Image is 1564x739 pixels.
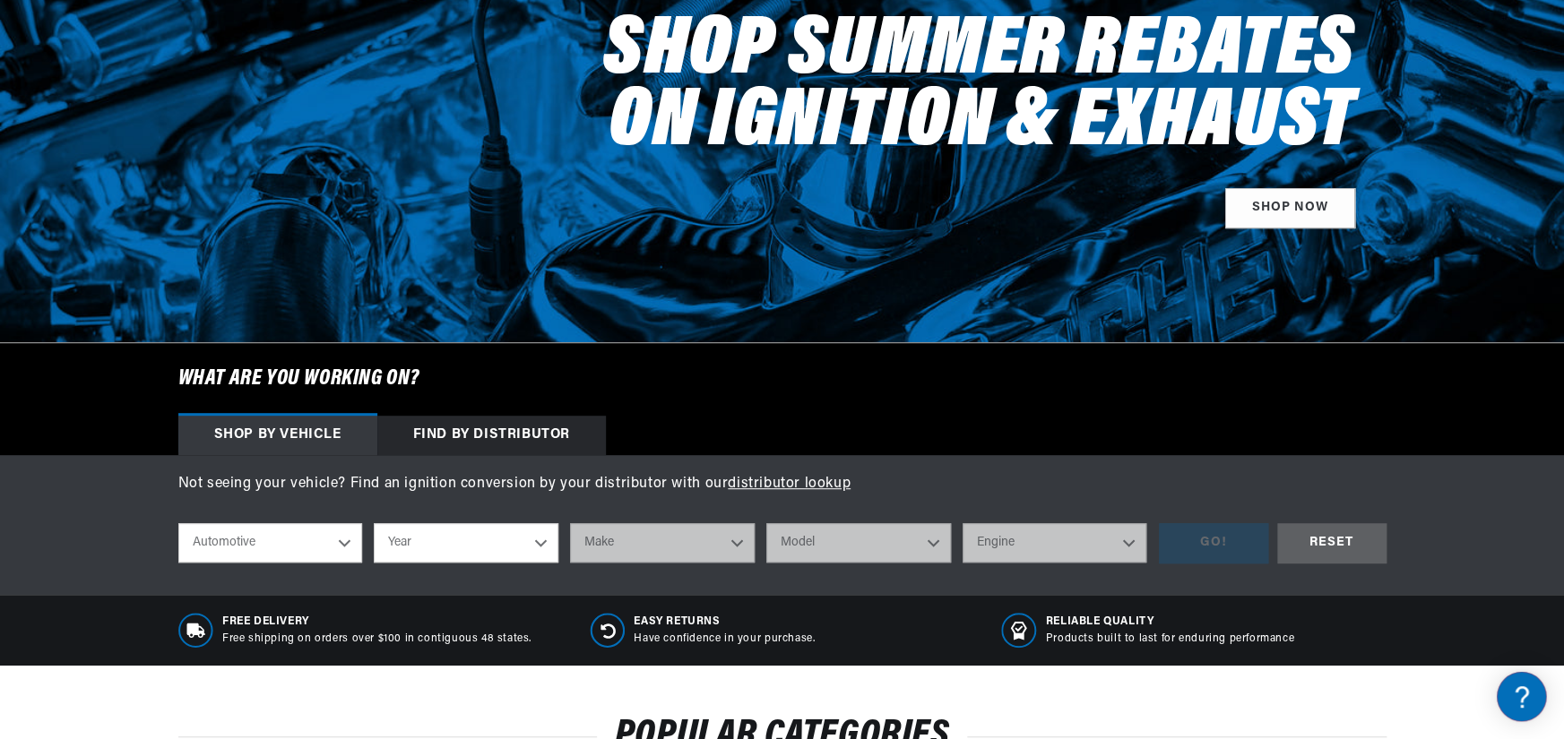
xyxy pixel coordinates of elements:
[178,473,1387,496] p: Not seeing your vehicle? Find an ignition conversion by your distributor with our
[766,523,951,563] select: Model
[1225,188,1355,228] a: Shop Now
[589,16,1355,159] h2: Shop Summer Rebates on Ignition & Exhaust
[377,416,606,455] div: Find by Distributor
[374,523,558,563] select: Year
[1046,614,1294,630] span: RELIABLE QUALITY
[1046,632,1294,647] p: Products built to last for enduring performance
[18,479,341,511] button: Contact Us
[222,632,531,647] p: Free shipping on orders over $100 in contiguous 48 states.
[963,523,1147,563] select: Engine
[18,374,341,401] a: Orders FAQ
[222,614,531,630] span: Free Delivery
[18,125,341,142] div: Ignition Products
[18,346,341,363] div: Orders
[18,448,341,476] a: Payment, Pricing, and Promotions FAQ
[18,420,341,437] div: Payment, Pricing, and Promotions
[1277,523,1387,563] div: RESET
[18,272,341,289] div: Shipping
[18,227,341,254] a: FAQs
[178,416,377,455] div: Shop by vehicle
[18,198,341,215] div: JBA Performance Exhaust
[728,477,851,491] a: distributor lookup
[178,523,363,563] select: Ride Type
[134,343,1431,415] h6: What are you working on?
[634,614,815,630] span: Easy Returns
[18,300,341,328] a: Shipping FAQs
[18,152,341,180] a: FAQ
[634,632,815,647] p: Have confidence in your purchase.
[246,516,345,533] a: POWERED BY ENCHANT
[570,523,755,563] select: Make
